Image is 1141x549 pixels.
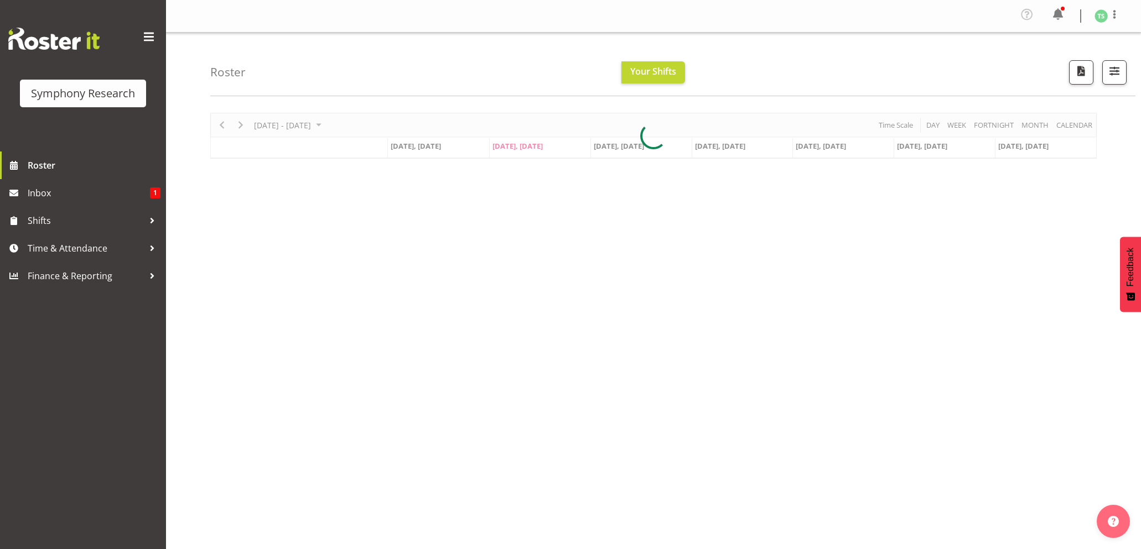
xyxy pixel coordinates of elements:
span: Your Shifts [630,65,676,77]
div: Symphony Research [31,85,135,102]
h4: Roster [210,66,246,79]
img: help-xxl-2.png [1108,516,1119,527]
span: Feedback [1126,248,1135,286]
span: Finance & Reporting [28,268,144,284]
img: tanya-stebbing1954.jpg [1095,9,1108,23]
button: Filter Shifts [1102,60,1127,85]
span: Time & Attendance [28,240,144,257]
span: 1 [150,187,160,198]
button: Feedback - Show survey [1120,237,1141,312]
button: Download a PDF of the roster according to the set date range. [1069,60,1093,85]
span: Roster [28,157,160,174]
span: Shifts [28,212,144,229]
img: Rosterit website logo [8,28,100,50]
span: Inbox [28,185,150,201]
button: Your Shifts [621,61,685,83]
